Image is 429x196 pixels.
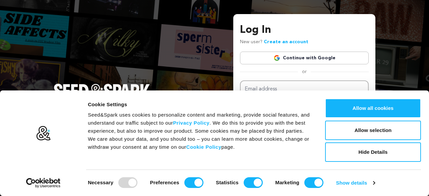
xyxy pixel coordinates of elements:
[240,80,369,97] input: Email address
[54,84,150,99] img: Seed&Spark Logo
[88,180,113,185] strong: Necessary
[264,40,308,44] a: Create an account
[240,22,369,38] h3: Log In
[325,99,421,118] button: Allow all cookies
[14,178,73,188] a: Usercentrics Cookiebot - opens in a new window
[173,120,209,126] a: Privacy Policy
[88,111,310,151] div: Seed&Spark uses cookies to personalize content and marketing, provide social features, and unders...
[336,178,375,188] a: Show details
[54,84,150,112] a: Seed&Spark Homepage
[273,55,280,61] img: Google logo
[186,144,222,150] a: Cookie Policy
[240,52,369,64] a: Continue with Google
[88,101,310,109] div: Cookie Settings
[216,180,239,185] strong: Statistics
[240,38,308,46] p: New user?
[298,68,311,75] span: or
[275,180,299,185] strong: Marketing
[36,126,51,141] img: logo
[325,142,421,162] button: Hide Details
[325,121,421,140] button: Allow selection
[150,180,179,185] strong: Preferences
